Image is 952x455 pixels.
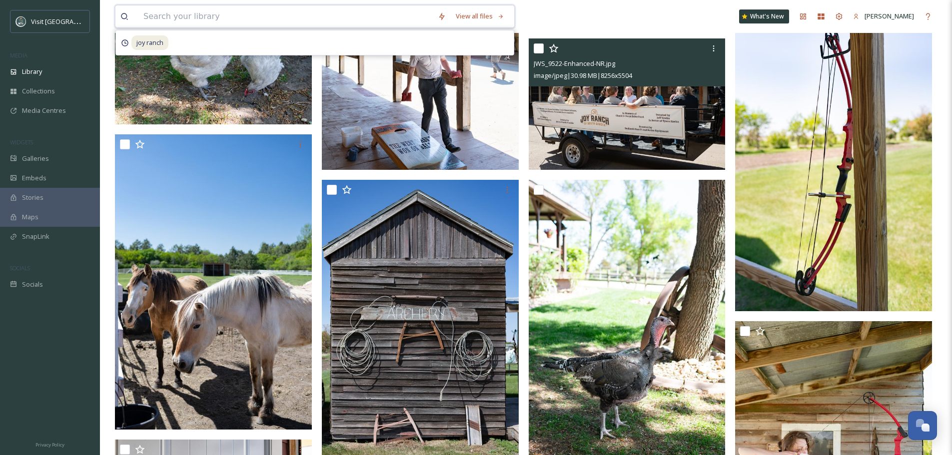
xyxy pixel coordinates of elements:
[529,38,726,170] img: JWS_9522-Enhanced-NR.jpg
[16,16,26,26] img: watertown-convention-and-visitors-bureau.jpg
[22,86,55,96] span: Collections
[35,438,64,450] a: Privacy Policy
[22,193,43,202] span: Stories
[534,71,632,80] span: image/jpeg | 30.98 MB | 8256 x 5504
[31,16,108,26] span: Visit [GEOGRAPHIC_DATA]
[534,59,615,68] span: JWS_9522-Enhanced-NR.jpg
[22,280,43,289] span: Socials
[22,154,49,163] span: Galleries
[22,173,46,183] span: Embeds
[735,16,932,311] img: JWS_9603.jpg
[35,442,64,448] span: Privacy Policy
[10,264,30,272] span: SOCIALS
[451,6,509,26] a: View all files
[10,138,33,146] span: WIDGETS
[22,232,49,241] span: SnapLink
[908,411,937,440] button: Open Chat
[22,106,66,115] span: Media Centres
[138,5,433,27] input: Search your library
[22,67,42,76] span: Library
[10,51,27,59] span: MEDIA
[22,212,38,222] span: Maps
[739,9,789,23] a: What's New
[131,35,168,50] span: joy ranch
[848,6,919,26] a: [PERSON_NAME]
[865,11,914,20] span: [PERSON_NAME]
[115,134,312,430] img: JWS_9653.jpg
